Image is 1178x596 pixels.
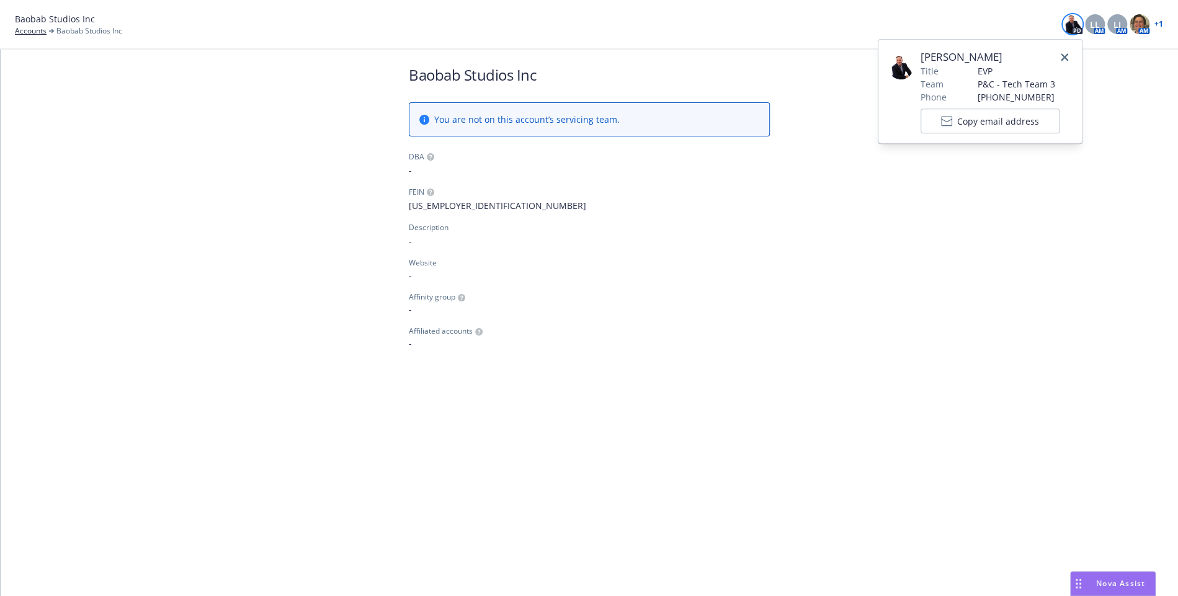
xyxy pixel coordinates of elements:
span: [US_EMPLOYER_IDENTIFICATION_NUMBER] [409,199,770,212]
span: Team [921,78,944,91]
img: photo [1063,14,1082,34]
span: - [409,337,770,350]
span: You are not on this account’s servicing team. [434,113,620,126]
div: FEIN [409,187,424,198]
a: close [1057,50,1072,64]
span: Phone [921,91,947,104]
img: employee photo [888,55,913,79]
span: [PHONE_NUMBER] [978,91,1060,104]
img: photo [1130,14,1149,34]
span: Copy email address [957,115,1039,128]
span: - [409,234,770,247]
div: DBA [409,151,424,162]
span: Affiliated accounts [409,326,473,337]
span: LL [1090,18,1100,31]
span: - [409,164,770,177]
div: Drag to move [1071,572,1086,595]
div: Description [409,222,448,233]
span: P&C - Tech Team 3 [978,78,1060,91]
h1: Baobab Studios Inc [409,64,770,85]
span: Affinity group [409,291,455,303]
a: Accounts [15,25,47,37]
span: Title [921,64,939,78]
button: Copy email address [921,109,1060,133]
span: EVP [978,64,1060,78]
span: LI [1113,18,1121,31]
a: + 1 [1154,20,1163,28]
div: Website [409,257,770,269]
span: [PERSON_NAME] [921,50,1060,64]
span: Baobab Studios Inc [15,12,95,25]
span: Baobab Studios Inc [56,25,122,37]
span: - [409,303,770,316]
span: Nova Assist [1096,578,1145,589]
div: - [409,269,770,282]
button: Nova Assist [1070,571,1156,596]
